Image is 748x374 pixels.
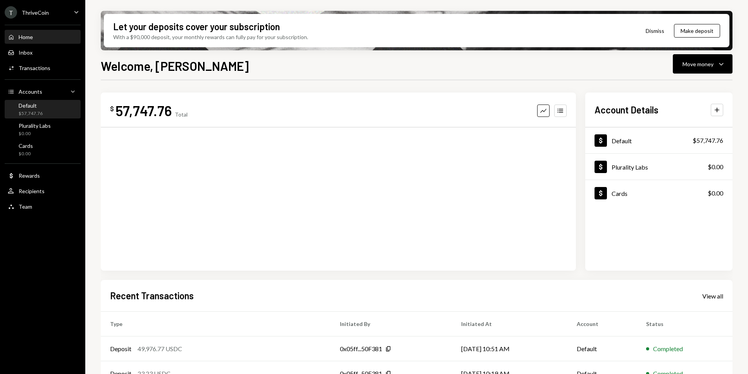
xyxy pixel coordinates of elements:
[595,103,658,116] h2: Account Details
[708,189,723,198] div: $0.00
[19,203,32,210] div: Team
[101,312,331,336] th: Type
[673,54,732,74] button: Move money
[19,151,33,157] div: $0.00
[653,344,683,353] div: Completed
[19,130,51,137] div: $0.00
[19,172,40,179] div: Rewards
[585,180,732,206] a: Cards$0.00
[702,292,723,300] a: View all
[5,184,81,198] a: Recipients
[340,344,382,353] div: 0x05ff...50F381
[674,24,720,38] button: Make deposit
[5,140,81,159] a: Cards$0.00
[19,122,51,129] div: Plurality Labs
[113,33,308,41] div: With a $90,000 deposit, your monthly rewards can fully pay for your subscription.
[5,168,81,182] a: Rewards
[452,336,567,361] td: [DATE] 10:51 AM
[612,163,648,171] div: Plurality Labs
[5,100,81,118] a: Default$57,747.76
[19,188,45,194] div: Recipients
[19,102,43,109] div: Default
[5,6,17,19] div: T
[708,162,723,172] div: $0.00
[19,110,43,117] div: $57,747.76
[19,34,33,40] div: Home
[693,136,723,145] div: $57,747.76
[5,61,81,75] a: Transactions
[110,289,194,302] h2: Recent Transactions
[19,49,33,56] div: Inbox
[585,127,732,153] a: Default$57,747.76
[636,22,674,40] button: Dismiss
[567,336,637,361] td: Default
[331,312,452,336] th: Initiated By
[612,137,632,144] div: Default
[585,154,732,180] a: Plurality Labs$0.00
[138,344,182,353] div: 49,976.77 USDC
[5,84,81,98] a: Accounts
[702,292,723,300] div: View all
[612,190,627,197] div: Cards
[22,9,49,16] div: ThriveCoin
[19,65,50,71] div: Transactions
[113,20,280,33] div: Let your deposits cover your subscription
[19,142,33,149] div: Cards
[637,312,732,336] th: Status
[110,105,114,113] div: $
[175,111,188,118] div: Total
[110,344,131,353] div: Deposit
[452,312,567,336] th: Initiated At
[5,45,81,59] a: Inbox
[5,30,81,44] a: Home
[19,88,42,95] div: Accounts
[683,60,714,68] div: Move money
[5,199,81,213] a: Team
[115,102,172,119] div: 57,747.76
[567,312,637,336] th: Account
[101,58,249,74] h1: Welcome, [PERSON_NAME]
[5,120,81,139] a: Plurality Labs$0.00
